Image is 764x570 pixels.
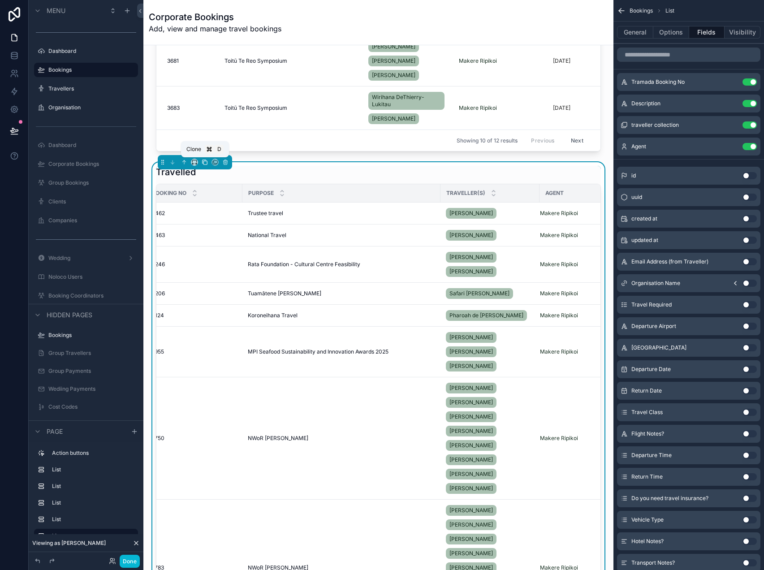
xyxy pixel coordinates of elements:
[446,383,496,393] a: [PERSON_NAME]
[631,366,671,373] span: Departure Date
[689,26,725,39] button: Fields
[457,137,518,144] span: Showing 10 of 12 results
[446,206,534,220] a: [PERSON_NAME]
[449,290,509,297] span: Safari [PERSON_NAME]
[449,485,493,492] span: [PERSON_NAME]
[52,499,134,506] label: List
[151,290,165,297] span: 4206
[540,348,637,355] a: Makere Ripikoi
[446,483,496,494] a: [PERSON_NAME]
[631,409,663,416] span: Travel Class
[446,548,496,559] a: [PERSON_NAME]
[665,7,674,14] span: List
[540,210,637,217] a: Makere Ripikoi
[248,210,435,217] a: Trustee travel
[449,399,493,406] span: [PERSON_NAME]
[631,100,660,107] span: Description
[449,413,493,420] span: [PERSON_NAME]
[248,190,274,197] span: Purpose
[248,261,360,268] span: Rata Foundation - Cultural Centre Feasibility
[446,505,496,516] a: [PERSON_NAME]
[29,442,143,552] div: scrollable content
[149,23,281,34] span: Add, view and manage travel bookings
[449,232,493,239] span: [PERSON_NAME]
[446,426,496,436] a: [PERSON_NAME]
[540,210,578,217] a: Makere Ripikoi
[48,255,124,262] a: Wedding
[446,411,496,422] a: [PERSON_NAME]
[151,232,237,239] a: 4463
[631,323,676,330] span: Departure Airport
[449,334,493,341] span: [PERSON_NAME]
[151,210,237,217] a: 4462
[48,85,136,92] a: Travellers
[631,495,708,502] span: Do you need travel insurance?
[540,435,578,442] span: Makere Ripikoi
[248,435,308,442] span: NWoR [PERSON_NAME]
[540,312,578,319] a: Makere Ripikoi
[449,427,493,435] span: [PERSON_NAME]
[446,330,534,373] a: [PERSON_NAME][PERSON_NAME][PERSON_NAME]
[446,397,496,408] a: [PERSON_NAME]
[151,312,164,319] span: 4124
[449,384,493,392] span: [PERSON_NAME]
[449,535,493,543] span: [PERSON_NAME]
[449,550,493,557] span: [PERSON_NAME]
[449,471,493,478] span: [PERSON_NAME]
[48,142,136,149] a: Dashboard
[449,348,493,355] span: [PERSON_NAME]
[52,449,134,457] label: Action buttons
[52,532,131,540] label: List
[32,540,106,547] span: Viewing as [PERSON_NAME]
[446,266,496,277] a: [PERSON_NAME]
[48,198,136,205] label: Clients
[540,261,637,268] a: Makere Ripikoi
[48,292,136,299] label: Booking Coordinators
[446,361,496,371] a: [PERSON_NAME]
[449,312,523,319] span: Pharoah de [PERSON_NAME]
[446,308,534,323] a: Pharoah de [PERSON_NAME]
[48,273,136,281] label: Noloco Users
[446,208,496,219] a: [PERSON_NAME]
[540,312,637,319] a: Makere Ripikoi
[446,454,496,465] a: [PERSON_NAME]
[631,78,685,86] span: Tramada Booking No
[446,534,496,544] a: [PERSON_NAME]
[446,230,496,241] a: [PERSON_NAME]
[48,160,136,168] label: Corporate Bookings
[446,381,534,496] a: [PERSON_NAME][PERSON_NAME][PERSON_NAME][PERSON_NAME][PERSON_NAME][PERSON_NAME][PERSON_NAME][PERSO...
[631,237,658,244] span: updated at
[449,363,493,370] span: [PERSON_NAME]
[48,217,136,224] a: Companies
[151,312,237,319] a: 4124
[48,332,136,339] label: Bookings
[446,286,534,301] a: Safari [PERSON_NAME]
[48,47,136,55] a: Dashboard
[52,516,134,523] label: List
[631,473,663,480] span: Return Time
[151,232,165,239] span: 4463
[446,346,496,357] a: [PERSON_NAME]
[449,507,493,514] span: [PERSON_NAME]
[48,350,136,357] a: Group Travellers
[48,367,136,375] a: Group Payments
[540,290,578,297] a: Makere Ripikoi
[248,348,435,355] a: MPI Seafood Sustainability and Innovation Awards 2025
[151,435,237,442] a: 3750
[151,348,237,355] a: 3955
[540,348,578,355] a: Makere Ripikoi
[631,344,686,351] span: [GEOGRAPHIC_DATA]
[248,290,321,297] span: Tuamātene [PERSON_NAME]
[216,146,223,153] span: D
[152,190,186,197] span: Booking No
[48,385,136,393] a: Wediing Payments
[631,280,680,287] span: Organisation Name
[48,104,136,111] a: Organisation
[540,261,578,268] span: Makere Ripikoi
[48,66,133,73] label: Bookings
